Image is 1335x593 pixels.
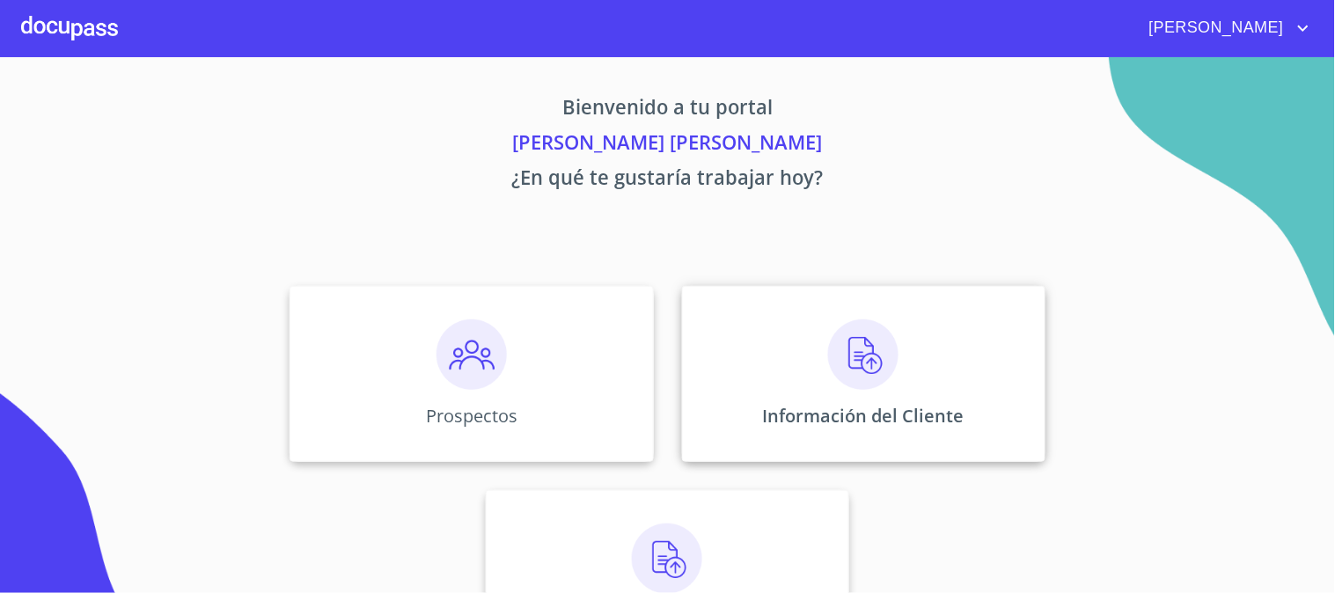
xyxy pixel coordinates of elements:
[1136,14,1293,42] span: [PERSON_NAME]
[1136,14,1314,42] button: account of current user
[426,404,517,428] p: Prospectos
[126,92,1210,128] p: Bienvenido a tu portal
[763,404,965,428] p: Información del Cliente
[126,163,1210,198] p: ¿En qué te gustaría trabajar hoy?
[828,319,899,390] img: carga.png
[436,319,507,390] img: prospectos.png
[126,128,1210,163] p: [PERSON_NAME] [PERSON_NAME]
